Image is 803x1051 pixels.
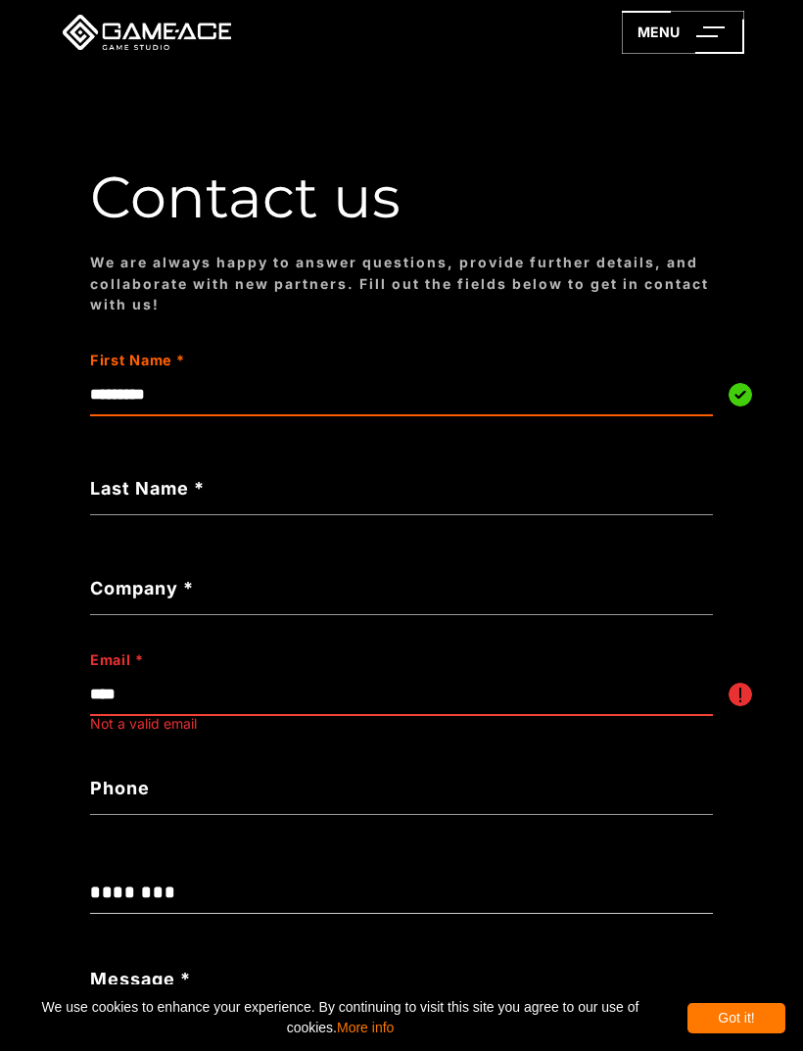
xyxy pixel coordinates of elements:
label: First Name * [90,350,589,371]
a: menu [622,11,744,54]
label: Phone [90,775,713,801]
span: We use cookies to enhance your experience. By continuing to visit this site you agree to our use ... [18,992,663,1043]
label: Last Name * [90,475,713,502]
label: Message * [90,966,191,992]
label: Email * [90,649,589,671]
label: Company * [90,575,713,601]
a: More info [337,1020,394,1035]
h1: Contact us [90,166,713,229]
div: We are always happy to answer questions, provide further details, and collaborate with new partne... [90,252,713,314]
div: Not a valid email [90,713,713,734]
div: Got it! [687,1003,785,1033]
